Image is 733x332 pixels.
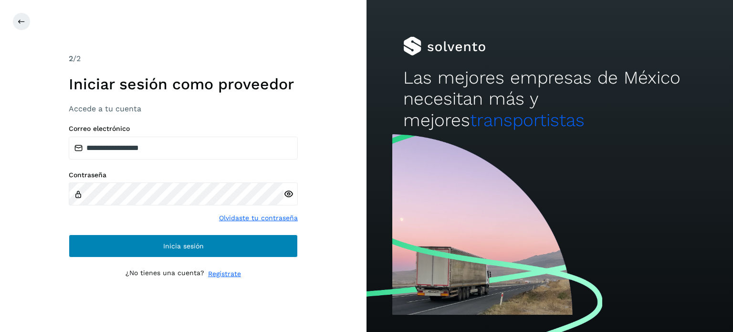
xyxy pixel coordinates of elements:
[208,269,241,279] a: Regístrate
[69,53,298,64] div: /2
[69,171,298,179] label: Contraseña
[69,104,298,113] h3: Accede a tu cuenta
[69,75,298,93] h1: Iniciar sesión como proveedor
[69,54,73,63] span: 2
[126,269,204,279] p: ¿No tienes una cuenta?
[403,67,696,131] h2: Las mejores empresas de México necesitan más y mejores
[69,125,298,133] label: Correo electrónico
[69,235,298,257] button: Inicia sesión
[163,243,204,249] span: Inicia sesión
[219,213,298,223] a: Olvidaste tu contraseña
[470,110,585,130] span: transportistas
